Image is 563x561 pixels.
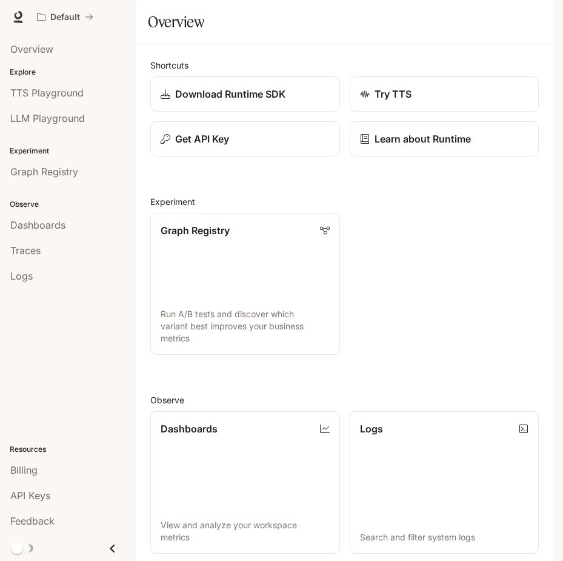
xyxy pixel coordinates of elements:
p: Learn about Runtime [375,132,471,146]
a: Try TTS [350,76,539,112]
p: Get API Key [175,132,229,146]
a: DashboardsView and analyze your workspace metrics [150,411,340,553]
h1: Overview [148,10,204,34]
p: Default [50,12,80,22]
p: Logs [360,422,383,436]
button: Get API Key [150,121,340,156]
p: View and analyze your workspace metrics [161,519,330,543]
p: Download Runtime SDK [175,87,285,101]
h2: Shortcuts [150,59,539,72]
p: Search and filter system logs [360,531,529,543]
p: Run A/B tests and discover which variant best improves your business metrics [161,308,330,344]
a: Learn about Runtime [350,121,539,156]
a: Download Runtime SDK [150,76,340,112]
p: Try TTS [375,87,411,101]
p: Dashboards [161,422,218,436]
p: Graph Registry [161,223,230,238]
h2: Observe [150,394,539,406]
button: All workspaces [32,5,99,29]
h2: Experiment [150,195,539,208]
a: Graph RegistryRun A/B tests and discover which variant best improves your business metrics [150,213,340,355]
a: LogsSearch and filter system logs [350,411,539,553]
